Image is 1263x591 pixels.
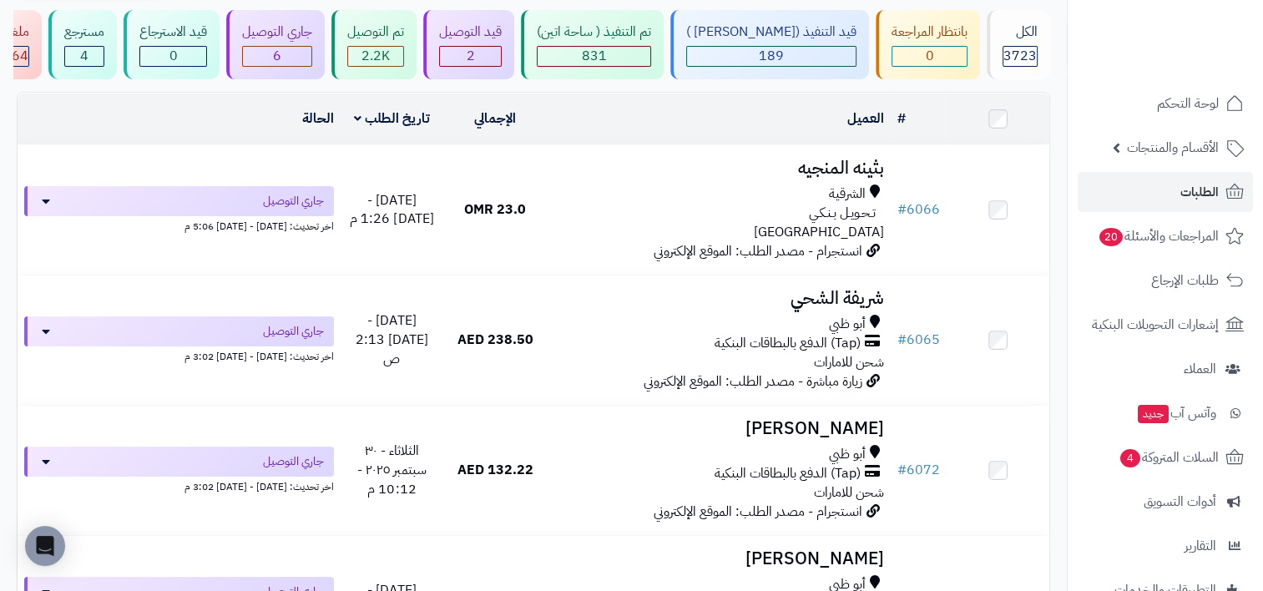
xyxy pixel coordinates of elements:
span: الشرقية [828,184,865,204]
span: 2.2K [361,46,390,66]
span: الطلبات [1180,180,1219,204]
span: # [897,200,906,220]
div: قيد التنفيذ ([PERSON_NAME] ) [686,23,856,42]
span: [GEOGRAPHIC_DATA] [753,222,883,242]
span: (Tap) الدفع بالبطاقات البنكية [714,464,860,483]
span: 2 [467,46,475,66]
h3: [PERSON_NAME] [553,419,884,438]
a: بانتظار المراجعة 0 [872,10,983,79]
a: الطلبات [1078,172,1253,212]
div: قيد الاسترجاع [139,23,207,42]
span: التقارير [1185,534,1216,558]
span: أبو ظبي [828,315,865,334]
div: اخر تحديث: [DATE] - [DATE] 5:06 م [24,216,334,234]
span: الأقسام والمنتجات [1127,136,1219,159]
div: ملغي [3,23,29,42]
span: الثلاثاء - ٣٠ سبتمبر ٢٠٢٥ - 10:12 م [357,441,426,499]
div: 0 [892,47,967,66]
div: تم التنفيذ ( ساحة اتين) [537,23,651,42]
div: 2 [440,47,501,66]
a: #6066 [897,200,939,220]
span: 23.0 OMR [464,200,526,220]
a: السلات المتروكة4 [1078,437,1253,477]
div: 4 [65,47,104,66]
a: التقارير [1078,526,1253,566]
h3: بثينه المنجيه [553,159,884,178]
span: لوحة التحكم [1157,92,1219,115]
span: 464 [3,46,28,66]
a: العملاء [1078,349,1253,389]
span: 4 [1120,449,1140,467]
div: 189 [687,47,856,66]
span: جاري التوصيل [263,193,324,210]
a: قيد التوصيل 2 [420,10,518,79]
a: قيد الاسترجاع 0 [120,10,223,79]
span: أدوات التسويق [1144,490,1216,513]
div: اخر تحديث: [DATE] - [DATE] 3:02 م [24,346,334,364]
div: 6 [243,47,311,66]
div: Open Intercom Messenger [25,526,65,566]
h3: شريفة الشحي [553,289,884,308]
span: إشعارات التحويلات البنكية [1092,313,1219,336]
a: #6072 [897,460,939,480]
a: تم التوصيل 2.2K [328,10,420,79]
span: أبو ظبي [828,445,865,464]
a: مسترجع 4 [45,10,120,79]
span: # [897,460,906,480]
a: لوحة التحكم [1078,83,1253,124]
span: وآتس آب [1136,402,1216,425]
a: وآتس آبجديد [1078,393,1253,433]
a: إشعارات التحويلات البنكية [1078,305,1253,345]
div: مسترجع [64,23,104,42]
span: انستجرام - مصدر الطلب: الموقع الإلكتروني [653,502,861,522]
a: تاريخ الطلب [354,109,430,129]
span: 189 [759,46,784,66]
div: 831 [538,47,650,66]
span: 6 [273,46,281,66]
a: الكل3723 [983,10,1053,79]
span: 3723 [1003,46,1037,66]
span: 20 [1099,228,1123,246]
a: # [897,109,905,129]
a: تم التنفيذ ( ساحة اتين) 831 [518,10,667,79]
span: # [897,330,906,350]
a: الحالة [302,109,334,129]
span: شحن للامارات [813,352,883,372]
a: الإجمالي [474,109,516,129]
span: تـحـويـل بـنـكـي [808,204,875,223]
span: جاري التوصيل [263,453,324,470]
span: 0 [926,46,934,66]
a: طلبات الإرجاع [1078,260,1253,301]
span: المراجعات والأسئلة [1098,225,1219,248]
a: أدوات التسويق [1078,482,1253,522]
div: 464 [3,47,28,66]
span: 0 [169,46,178,66]
div: الكل [1003,23,1038,42]
span: طلبات الإرجاع [1151,269,1219,292]
div: جاري التوصيل [242,23,312,42]
h3: [PERSON_NAME] [553,549,884,568]
div: 0 [140,47,206,66]
div: 2227 [348,47,403,66]
span: العملاء [1184,357,1216,381]
a: #6065 [897,330,939,350]
span: [DATE] - [DATE] 2:13 ص [356,311,428,369]
span: (Tap) الدفع بالبطاقات البنكية [714,334,860,353]
span: جاري التوصيل [263,323,324,340]
div: تم التوصيل [347,23,404,42]
a: العميل [846,109,883,129]
span: شحن للامارات [813,482,883,503]
a: المراجعات والأسئلة20 [1078,216,1253,256]
div: قيد التوصيل [439,23,502,42]
div: بانتظار المراجعة [892,23,967,42]
span: 238.50 AED [457,330,533,350]
span: زيارة مباشرة - مصدر الطلب: الموقع الإلكتروني [643,371,861,391]
span: 132.22 AED [457,460,533,480]
a: جاري التوصيل 6 [223,10,328,79]
span: 831 [582,46,607,66]
span: السلات المتروكة [1119,446,1219,469]
span: 4 [80,46,88,66]
a: قيد التنفيذ ([PERSON_NAME] ) 189 [667,10,872,79]
span: [DATE] - [DATE] 1:26 م [350,190,433,230]
div: اخر تحديث: [DATE] - [DATE] 3:02 م [24,477,334,494]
